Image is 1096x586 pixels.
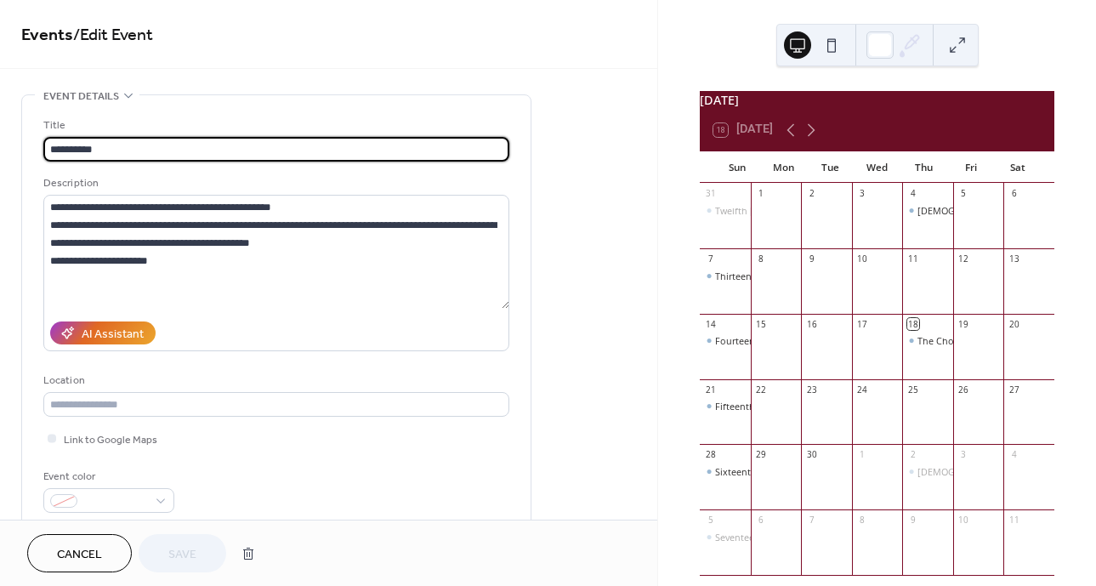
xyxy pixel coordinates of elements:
[856,449,868,461] div: 1
[957,253,969,265] div: 12
[50,321,156,344] button: AI Assistant
[856,384,868,395] div: 24
[907,318,919,330] div: 18
[907,188,919,200] div: 4
[806,318,818,330] div: 16
[907,384,919,395] div: 25
[715,531,858,543] div: Seventeenth [DATE] After [DATE]
[705,253,717,265] div: 7
[700,465,751,478] div: Sixteenth Sunday After Pentecost
[43,372,506,390] div: Location
[715,400,843,412] div: Fifteenth [DATE] After [DATE]
[902,204,953,217] div: Bible Study Sessions
[917,465,1087,478] div: [DEMOGRAPHIC_DATA] Study Sessions
[43,468,171,486] div: Event color
[21,19,73,52] a: Events
[856,515,868,526] div: 8
[957,449,969,461] div: 3
[856,253,868,265] div: 10
[57,546,102,564] span: Cancel
[755,449,767,461] div: 29
[700,270,751,282] div: Thirteenth Sunday After Pentecost
[755,318,767,330] div: 15
[806,384,818,395] div: 23
[1008,449,1020,461] div: 4
[705,318,717,330] div: 14
[856,318,868,330] div: 17
[1008,188,1020,200] div: 6
[27,534,132,572] button: Cancel
[82,326,144,344] div: AI Assistant
[1008,318,1020,330] div: 20
[947,151,994,184] div: Fri
[43,117,506,134] div: Title
[907,253,919,265] div: 11
[917,334,969,347] div: The Chosen
[715,334,853,347] div: Fourteenth [DATE] After [DATE]
[705,449,717,461] div: 28
[43,88,119,105] span: Event details
[854,151,900,184] div: Wed
[43,174,506,192] div: Description
[957,515,969,526] div: 10
[1008,515,1020,526] div: 11
[994,151,1041,184] div: Sat
[907,449,919,461] div: 2
[73,19,153,52] span: / Edit Event
[856,188,868,200] div: 3
[902,334,953,347] div: The Chosen
[907,515,919,526] div: 9
[1008,384,1020,395] div: 27
[713,151,760,184] div: Sun
[705,188,717,200] div: 31
[1008,253,1020,265] div: 13
[807,151,854,184] div: Tue
[715,204,836,217] div: Twelfth [DATE] After [DATE]
[806,515,818,526] div: 7
[760,151,807,184] div: Mon
[957,318,969,330] div: 19
[806,188,818,200] div: 2
[957,384,969,395] div: 26
[700,400,751,412] div: Fifteenth Sunday After Pentecost
[705,515,717,526] div: 5
[700,334,751,347] div: Fourteenth Sunday After Pentecost
[700,204,751,217] div: Twelfth Sunday After Pentecost
[806,253,818,265] div: 9
[755,384,767,395] div: 22
[806,449,818,461] div: 30
[715,270,849,282] div: Thirteenth [DATE] After [DATE]
[917,204,1087,217] div: [DEMOGRAPHIC_DATA] Study Sessions
[700,531,751,543] div: Seventeenth Sunday After Pentecost
[755,188,767,200] div: 1
[705,384,717,395] div: 21
[700,91,1054,110] div: [DATE]
[715,465,845,478] div: Sixteenth [DATE] After [DATE]
[957,188,969,200] div: 5
[755,515,767,526] div: 6
[900,151,947,184] div: Thu
[902,465,953,478] div: Bible Study Sessions
[755,253,767,265] div: 8
[64,431,157,449] span: Link to Google Maps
